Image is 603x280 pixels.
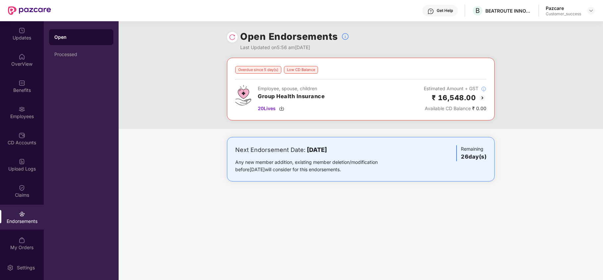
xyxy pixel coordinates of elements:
[19,132,25,139] img: svg+xml;base64,PHN2ZyBpZD0iQ0RfQWNjb3VudHMiIGRhdGEtbmFtZT0iQ0QgQWNjb3VudHMiIHhtbG5zPSJodHRwOi8vd3...
[19,106,25,112] img: svg+xml;base64,PHN2ZyBpZD0iRW1wbG95ZWVzIiB4bWxucz0iaHR0cDovL3d3dy53My5vcmcvMjAwMC9zdmciIHdpZHRoPS...
[341,33,349,40] img: svg+xml;base64,PHN2ZyBpZD0iSW5mb18tXzMyeDMyIiBkYXRhLW5hbWU9IkluZm8gLSAzMngzMiIgeG1sbnM9Imh0dHA6Ly...
[235,159,399,173] div: Any new member addition, existing member deletion/modification before [DATE] will consider for th...
[456,145,486,161] div: Remaining
[19,211,25,217] img: svg+xml;base64,PHN2ZyBpZD0iRW5kb3JzZW1lbnRzIiB4bWxucz0iaHR0cDovL3d3dy53My5vcmcvMjAwMC9zdmciIHdpZH...
[437,8,453,13] div: Get Help
[7,264,14,271] img: svg+xml;base64,PHN2ZyBpZD0iU2V0dGluZy0yMHgyMCIgeG1sbnM9Imh0dHA6Ly93d3cudzMub3JnLzIwMDAvc3ZnIiB3aW...
[424,105,486,112] div: ₹ 0.00
[461,153,486,161] h3: 26 day(s)
[478,94,486,102] img: svg+xml;base64,PHN2ZyBpZD0iQmFjay0yMHgyMCIgeG1sbnM9Imh0dHA6Ly93d3cudzMub3JnLzIwMDAvc3ZnIiB3aWR0aD...
[19,53,25,60] img: svg+xml;base64,PHN2ZyBpZD0iSG9tZSIgeG1sbnM9Imh0dHA6Ly93d3cudzMub3JnLzIwMDAvc3ZnIiB3aWR0aD0iMjAiIG...
[258,105,276,112] span: 20 Lives
[425,105,471,111] span: Available CD Balance
[485,8,532,14] div: BEATROUTE INNOVATIONS PRIVATE LIMITE
[240,44,349,51] div: Last Updated on 5:56 am[DATE]
[19,80,25,86] img: svg+xml;base64,PHN2ZyBpZD0iQmVuZWZpdHMiIHhtbG5zPSJodHRwOi8vd3d3LnczLm9yZy8yMDAwL3N2ZyIgd2lkdGg9Ij...
[54,52,108,57] div: Processed
[15,264,37,271] div: Settings
[258,92,325,101] h3: Group Health Insurance
[19,237,25,244] img: svg+xml;base64,PHN2ZyBpZD0iTXlfT3JkZXJzIiBkYXRhLW5hbWU9Ik15IE9yZGVycyIgeG1sbnM9Imh0dHA6Ly93d3cudz...
[284,66,318,74] div: Low CD Balance
[546,5,581,11] div: Pazcare
[235,145,399,155] div: Next Endorsement Date:
[279,106,284,111] img: svg+xml;base64,PHN2ZyBpZD0iRG93bmxvYWQtMzJ4MzIiIHhtbG5zPSJodHRwOi8vd3d3LnczLm9yZy8yMDAwL3N2ZyIgd2...
[235,85,251,105] img: svg+xml;base64,PHN2ZyB4bWxucz0iaHR0cDovL3d3dy53My5vcmcvMjAwMC9zdmciIHdpZHRoPSI0Ny43MTQiIGhlaWdodD...
[8,6,51,15] img: New Pazcare Logo
[19,184,25,191] img: svg+xml;base64,PHN2ZyBpZD0iQ2xhaW0iIHhtbG5zPSJodHRwOi8vd3d3LnczLm9yZy8yMDAwL3N2ZyIgd2lkdGg9IjIwIi...
[588,8,594,13] img: svg+xml;base64,PHN2ZyBpZD0iRHJvcGRvd24tMzJ4MzIiIHhtbG5zPSJodHRwOi8vd3d3LnczLm9yZy8yMDAwL3N2ZyIgd2...
[240,29,338,44] h1: Open Endorsements
[432,92,476,103] h2: ₹ 16,548.00
[475,7,480,15] span: B
[424,85,486,92] div: Estimated Amount + GST
[258,85,325,92] div: Employee, spouse, children
[54,34,108,40] div: Open
[307,146,327,153] b: [DATE]
[19,27,25,34] img: svg+xml;base64,PHN2ZyBpZD0iVXBkYXRlZCIgeG1sbnM9Imh0dHA6Ly93d3cudzMub3JnLzIwMDAvc3ZnIiB3aWR0aD0iMj...
[229,34,236,40] img: svg+xml;base64,PHN2ZyBpZD0iUmVsb2FkLTMyeDMyIiB4bWxucz0iaHR0cDovL3d3dy53My5vcmcvMjAwMC9zdmciIHdpZH...
[546,11,581,17] div: Customer_success
[481,86,486,92] img: svg+xml;base64,PHN2ZyBpZD0iSW5mb18tXzMyeDMyIiBkYXRhLW5hbWU9IkluZm8gLSAzMngzMiIgeG1sbnM9Imh0dHA6Ly...
[427,8,434,15] img: svg+xml;base64,PHN2ZyBpZD0iSGVscC0zMngzMiIgeG1sbnM9Imh0dHA6Ly93d3cudzMub3JnLzIwMDAvc3ZnIiB3aWR0aD...
[19,158,25,165] img: svg+xml;base64,PHN2ZyBpZD0iVXBsb2FkX0xvZ3MiIGRhdGEtbmFtZT0iVXBsb2FkIExvZ3MiIHhtbG5zPSJodHRwOi8vd3...
[235,66,281,74] div: Overdue since 5 day(s)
